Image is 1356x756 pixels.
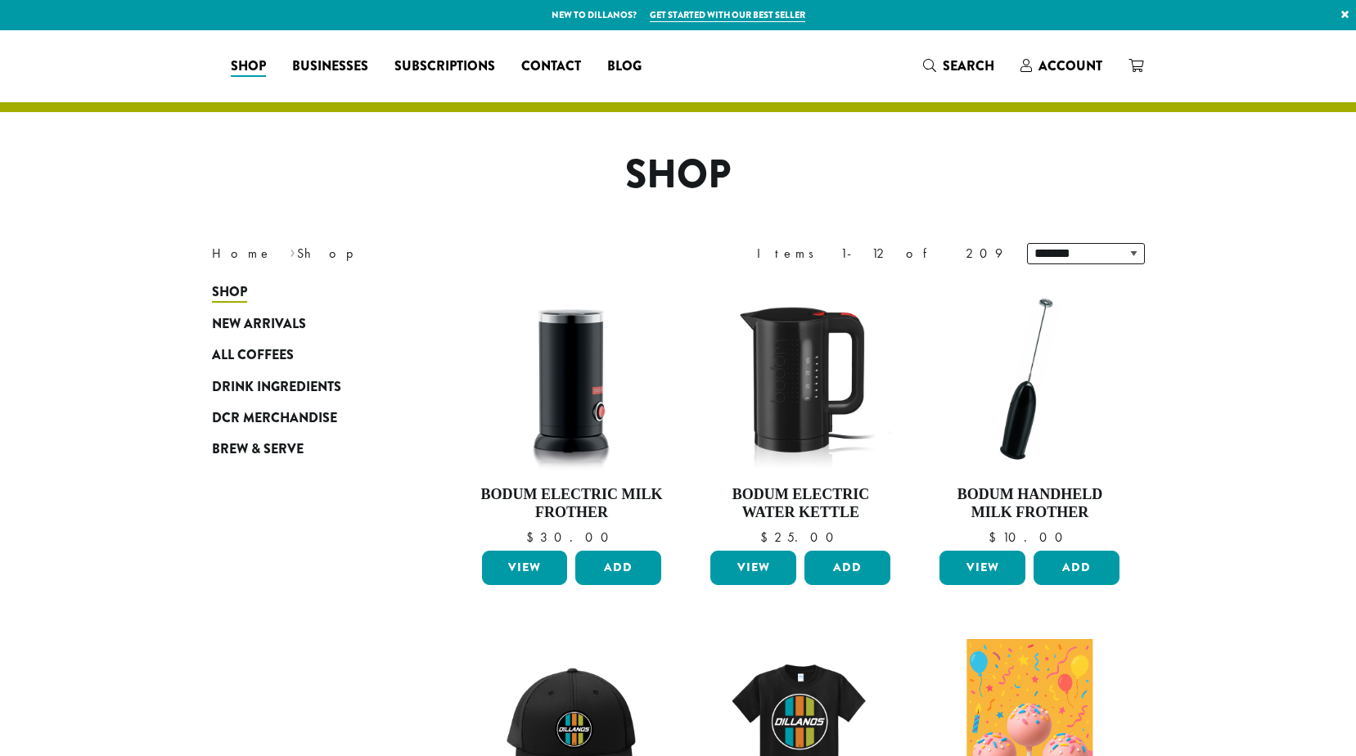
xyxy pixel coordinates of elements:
[212,245,273,262] a: Home
[200,151,1157,199] h1: Shop
[478,486,666,521] h4: Bodum Electric Milk Frother
[989,529,1070,546] bdi: 10.00
[935,285,1124,473] img: DP3927.01-002.png
[212,340,408,371] a: All Coffees
[910,52,1007,79] a: Search
[212,371,408,402] a: Drink Ingredients
[212,377,341,398] span: Drink Ingredients
[212,408,337,429] span: DCR Merchandise
[939,551,1025,585] a: View
[804,551,890,585] button: Add
[212,434,408,465] a: Brew & Serve
[706,285,894,544] a: Bodum Electric Water Kettle $25.00
[212,314,306,335] span: New Arrivals
[935,486,1124,521] h4: Bodum Handheld Milk Frother
[607,56,642,77] span: Blog
[290,238,295,263] span: ›
[989,529,1002,546] span: $
[521,56,581,77] span: Contact
[1034,551,1119,585] button: Add
[477,285,665,473] img: DP3954.01-002.png
[760,529,841,546] bdi: 25.00
[478,285,666,544] a: Bodum Electric Milk Frother $30.00
[526,529,616,546] bdi: 30.00
[710,551,796,585] a: View
[212,244,654,263] nav: Breadcrumb
[212,439,304,460] span: Brew & Serve
[1038,56,1102,75] span: Account
[935,285,1124,544] a: Bodum Handheld Milk Frother $10.00
[212,308,408,340] a: New Arrivals
[292,56,368,77] span: Businesses
[212,345,294,366] span: All Coffees
[760,529,774,546] span: $
[212,403,408,434] a: DCR Merchandise
[706,486,894,521] h4: Bodum Electric Water Kettle
[212,277,408,308] a: Shop
[943,56,994,75] span: Search
[218,53,279,79] a: Shop
[231,56,266,77] span: Shop
[394,56,495,77] span: Subscriptions
[706,285,894,473] img: DP3955.01.png
[482,551,568,585] a: View
[757,244,1002,263] div: Items 1-12 of 209
[212,282,247,303] span: Shop
[575,551,661,585] button: Add
[650,8,805,22] a: Get started with our best seller
[526,529,540,546] span: $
